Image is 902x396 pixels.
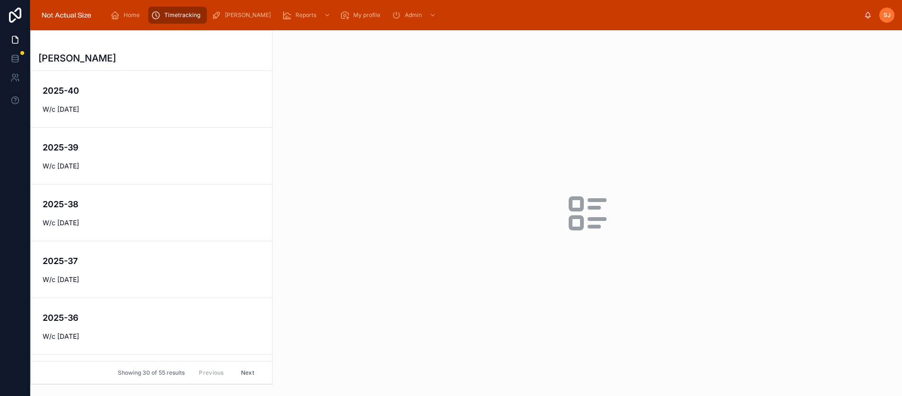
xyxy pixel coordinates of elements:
[31,241,272,298] a: 2025-37W/c [DATE]
[389,7,441,24] a: Admin
[353,11,380,19] span: My profile
[38,52,116,65] h1: [PERSON_NAME]
[234,365,261,380] button: Next
[295,11,316,19] span: Reports
[31,298,272,354] a: 2025-36W/c [DATE]
[337,7,387,24] a: My profile
[884,11,891,19] span: SJ
[124,11,140,19] span: Home
[43,105,261,114] span: W/c [DATE]
[209,7,277,24] a: [PERSON_NAME]
[31,184,272,241] a: 2025-38W/c [DATE]
[43,332,261,341] span: W/c [DATE]
[43,84,261,97] h4: 2025-40
[43,141,261,154] h4: 2025-39
[38,8,95,23] img: App logo
[43,198,261,211] h4: 2025-38
[225,11,271,19] span: [PERSON_NAME]
[43,311,261,324] h4: 2025-36
[103,5,864,26] div: scrollable content
[164,11,200,19] span: Timetracking
[279,7,335,24] a: Reports
[43,255,261,267] h4: 2025-37
[148,7,207,24] a: Timetracking
[31,127,272,184] a: 2025-39W/c [DATE]
[43,161,261,171] span: W/c [DATE]
[107,7,146,24] a: Home
[405,11,422,19] span: Admin
[118,369,185,377] span: Showing 30 of 55 results
[43,275,261,284] span: W/c [DATE]
[43,218,261,228] span: W/c [DATE]
[31,71,272,127] a: 2025-40W/c [DATE]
